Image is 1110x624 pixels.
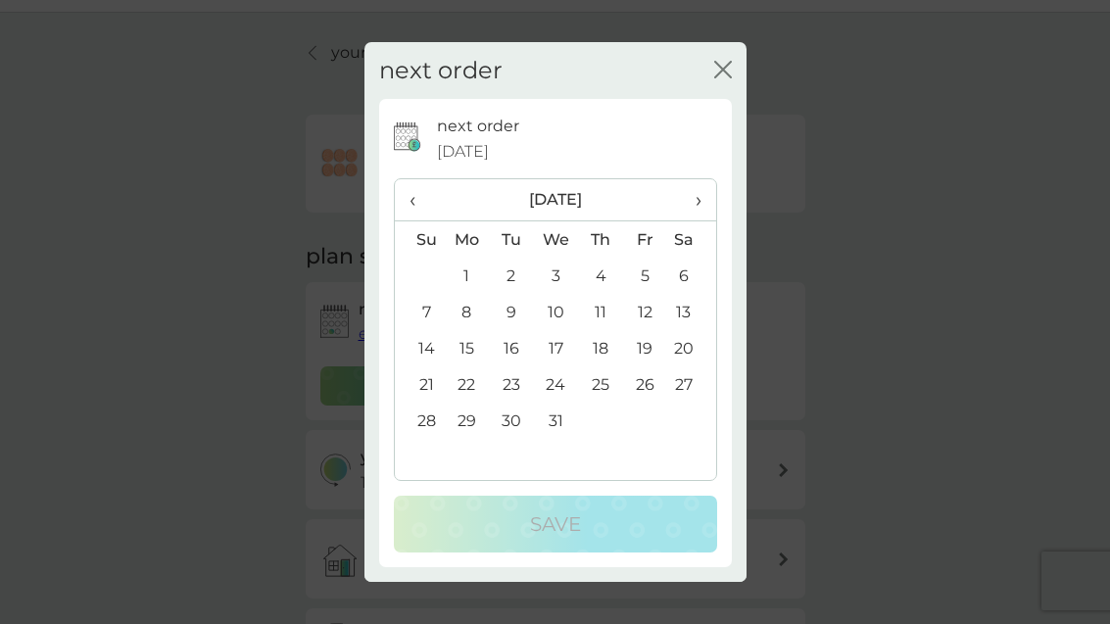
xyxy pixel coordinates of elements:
td: 23 [489,366,533,403]
span: [DATE] [437,139,489,165]
td: 5 [623,258,667,294]
td: 3 [533,258,578,294]
th: Tu [489,221,533,259]
td: 24 [533,366,578,403]
th: Fr [623,221,667,259]
p: Save [530,508,581,540]
td: 30 [489,403,533,439]
td: 25 [578,366,622,403]
p: next order [437,114,519,139]
td: 16 [489,330,533,366]
th: Sa [666,221,715,259]
th: Mo [445,221,490,259]
th: Su [395,221,445,259]
td: 11 [578,294,622,330]
td: 14 [395,330,445,366]
td: 29 [445,403,490,439]
td: 28 [395,403,445,439]
td: 2 [489,258,533,294]
td: 31 [533,403,578,439]
td: 21 [395,366,445,403]
h2: next order [379,57,503,85]
td: 1 [445,258,490,294]
td: 7 [395,294,445,330]
span: › [681,179,700,220]
td: 20 [666,330,715,366]
td: 9 [489,294,533,330]
th: Th [578,221,622,259]
td: 15 [445,330,490,366]
td: 6 [666,258,715,294]
td: 8 [445,294,490,330]
td: 10 [533,294,578,330]
td: 22 [445,366,490,403]
td: 12 [623,294,667,330]
td: 4 [578,258,622,294]
button: Save [394,496,717,552]
span: ‹ [410,179,430,220]
td: 27 [666,366,715,403]
td: 13 [666,294,715,330]
td: 18 [578,330,622,366]
th: [DATE] [445,179,667,221]
td: 26 [623,366,667,403]
button: close [714,61,732,81]
th: We [533,221,578,259]
td: 19 [623,330,667,366]
td: 17 [533,330,578,366]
